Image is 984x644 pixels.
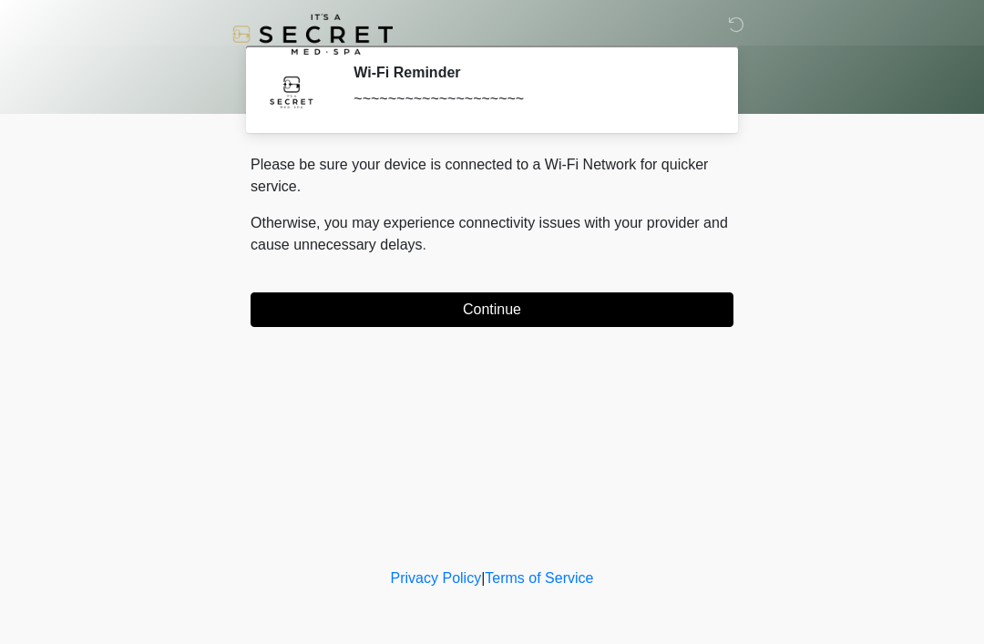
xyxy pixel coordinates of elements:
[264,64,319,118] img: Agent Avatar
[423,237,426,252] span: .
[391,570,482,586] a: Privacy Policy
[251,292,733,327] button: Continue
[485,570,593,586] a: Terms of Service
[251,154,733,198] p: Please be sure your device is connected to a Wi-Fi Network for quicker service.
[354,88,706,110] div: ~~~~~~~~~~~~~~~~~~~~
[251,212,733,256] p: Otherwise, you may experience connectivity issues with your provider and cause unnecessary delays
[481,570,485,586] a: |
[354,64,706,81] h2: Wi-Fi Reminder
[232,14,393,55] img: It's A Secret Med Spa Logo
